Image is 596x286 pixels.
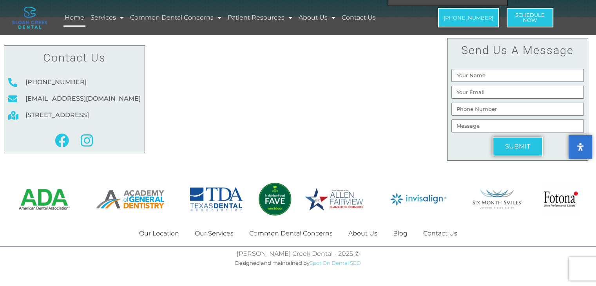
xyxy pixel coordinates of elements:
img: Sloan Creek Dental Nextdoor Fave 2023 [257,182,293,217]
a: Patient Resources [226,9,293,27]
a: Our Services [187,224,241,243]
span: [STREET_ADDRESS] [24,109,89,121]
img: logo [12,7,47,29]
span: [PHONE_NUMBER] [24,76,87,89]
a: [PHONE_NUMBER] [438,8,499,27]
img: Fotona Laser Dentistry [543,183,579,215]
input: Your Name [451,69,584,82]
button: Open Accessibility Panel [569,135,592,159]
nav: Menu [79,224,518,243]
a: ScheduleNow [507,8,553,27]
span: Schedule Now [515,13,545,23]
img: Member of Six Month Smiles [472,189,522,209]
img: Invisalign Logo [390,193,446,206]
img: academy of general dentistry [96,190,164,209]
a: Common Dental Concerns [241,224,341,243]
img: Texas Dental Association [190,187,243,212]
nav: Menu [63,9,409,27]
span: [PHONE_NUMBER] [444,15,493,20]
span: SUBMIT [505,143,530,150]
input: Your Email [451,86,584,99]
a: Home [63,9,85,27]
button: SUBMIT [493,137,543,156]
img: Member of Allen Fairview Chamber of Commerce [305,188,363,210]
a: Our Location [131,224,187,243]
a: [PHONE_NUMBER] [8,76,141,89]
a: About Us [297,9,337,27]
form: Send us a message [451,69,584,160]
a: [PERSON_NAME] Creek Dental - 2025 © [237,250,360,257]
input: Only numbers and phone characters (#, -, *, etc) are accepted. [451,103,584,116]
a: Common Dental Concerns [129,9,223,27]
a: [EMAIL_ADDRESS][DOMAIN_NAME] [8,92,141,105]
a: Services [89,9,125,27]
a: Blog [385,224,415,243]
p: Designed and maintained by [79,257,518,269]
a: Spot On Dental SEO [310,260,361,266]
h3: Send Us A Message [451,42,584,58]
a: Contact Us [415,224,465,243]
input: Message [451,119,584,132]
img: American Dental Association [18,188,71,211]
a: About Us [341,224,385,243]
a: Contact Us [341,9,377,27]
span: [EMAIL_ADDRESS][DOMAIN_NAME] [24,92,141,105]
iframe: Sloan Creek Dental [153,30,439,169]
h3: Contact Us [8,50,141,65]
